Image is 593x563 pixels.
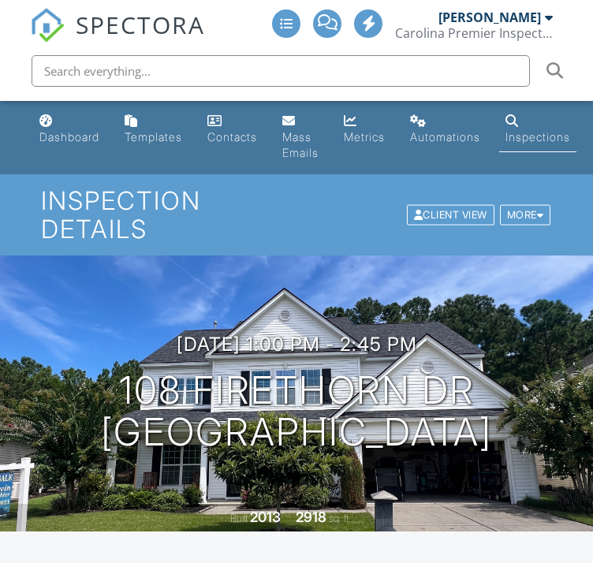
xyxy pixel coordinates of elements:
h1: 108 Firethorn Dr [GEOGRAPHIC_DATA] [101,370,492,453]
h1: Inspection Details [41,187,552,242]
a: Automations (Basic) [404,107,487,152]
a: Mass Emails [276,107,325,168]
div: 2013 [250,509,281,525]
img: The Best Home Inspection Software - Spectora [30,8,65,43]
div: More [500,204,551,226]
a: Contacts [201,107,263,152]
span: Built [230,513,248,524]
div: Carolina Premier Inspections LLC [395,25,553,41]
a: Dashboard [33,107,106,152]
a: Client View [405,208,498,220]
span: SPECTORA [76,8,205,41]
div: 2918 [296,509,326,525]
a: SPECTORA [30,21,205,54]
span: sq. ft. [329,513,351,524]
div: Dashboard [39,130,99,144]
div: Templates [125,130,182,144]
a: Metrics [338,107,391,152]
div: [PERSON_NAME] [438,9,541,25]
input: Search everything... [32,55,530,87]
div: Automations [410,130,480,144]
div: Contacts [207,130,257,144]
div: Client View [407,204,494,226]
div: Mass Emails [282,130,319,159]
a: Inspections [499,107,576,152]
div: Metrics [344,130,385,144]
a: Templates [118,107,188,152]
div: Inspections [505,130,570,144]
h3: [DATE] 1:00 pm - 2:45 pm [177,334,417,355]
